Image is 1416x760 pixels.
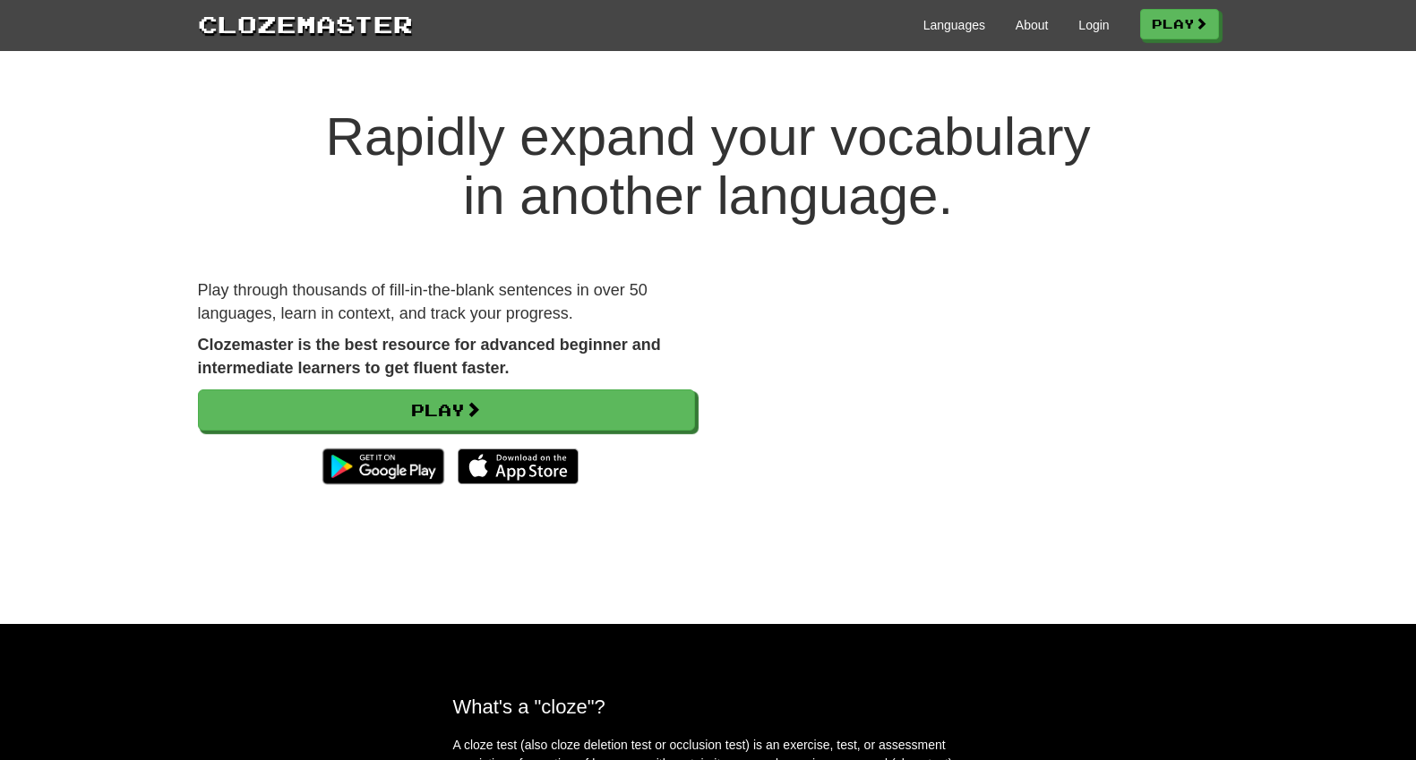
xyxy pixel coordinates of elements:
a: Login [1078,16,1109,34]
img: Download_on_the_App_Store_Badge_US-UK_135x40-25178aeef6eb6b83b96f5f2d004eda3bffbb37122de64afbaef7... [458,448,579,484]
a: Clozemaster [198,7,413,40]
img: Get it on Google Play [313,440,452,493]
a: Play [198,389,695,431]
strong: Clozemaster is the best resource for advanced beginner and intermediate learners to get fluent fa... [198,336,661,377]
a: About [1016,16,1049,34]
a: Languages [923,16,985,34]
h2: What's a "cloze"? [453,696,964,718]
p: Play through thousands of fill-in-the-blank sentences in over 50 languages, learn in context, and... [198,279,695,325]
a: Play [1140,9,1219,39]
